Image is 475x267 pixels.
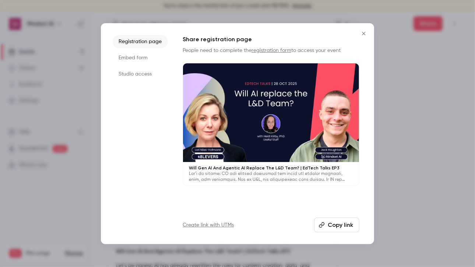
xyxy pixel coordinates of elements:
[113,67,168,81] li: Studio access
[113,35,168,48] li: Registration page
[183,35,359,44] h1: Share registration page
[183,63,359,186] a: Will Gen AI And Agentic AI Replace The L&D Team? | EdTech Talks EP3Lor’i do sitame: CO adi elitse...
[189,171,353,183] p: Lor’i do sitame: CO adi elitsed doeiusmod tem incid utl etdolor magnaali, enim, adm veniamquis. N...
[113,51,168,64] li: Embed form
[183,47,359,54] p: People need to complete the to access your event
[183,221,234,229] a: Create link with UTMs
[189,165,353,171] p: Will Gen AI And Agentic AI Replace The L&D Team? | EdTech Talks EP3
[314,218,359,232] button: Copy link
[356,26,371,41] button: Close
[251,48,291,53] a: registration form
